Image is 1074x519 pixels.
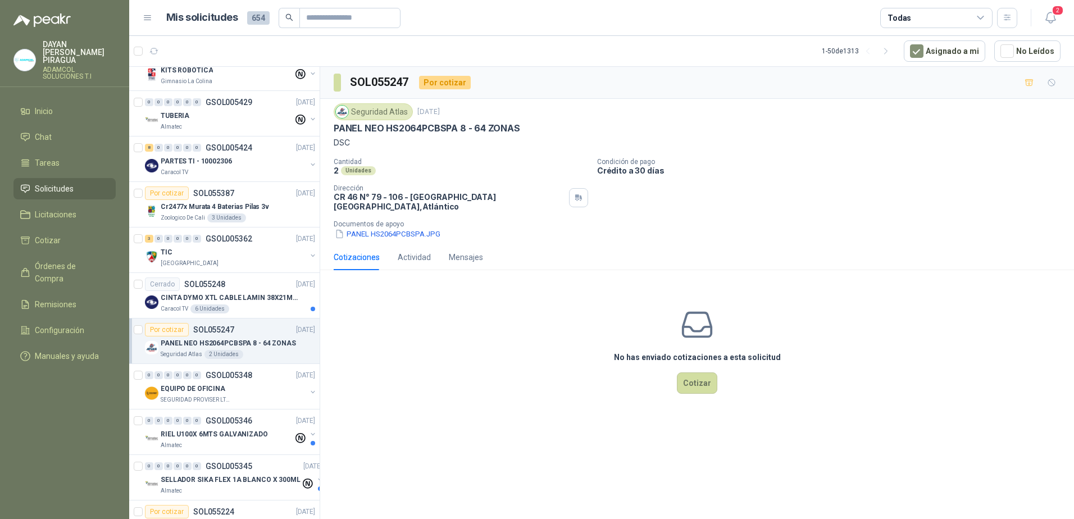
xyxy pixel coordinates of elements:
p: TUBERIA [161,111,189,121]
p: [DATE] [417,107,440,117]
img: Company Logo [145,68,158,81]
p: Zoologico De Cali [161,213,205,222]
div: 3 Unidades [207,213,246,222]
div: 0 [145,417,153,425]
div: 0 [193,98,201,106]
div: 0 [145,98,153,106]
div: 0 [174,371,182,379]
img: Company Logo [145,250,158,263]
p: PANEL NEO HS2064PCBSPA 8 - 64 ZONAS [161,338,296,349]
div: 0 [174,462,182,470]
p: [DATE] [303,461,322,472]
div: 0 [183,144,192,152]
a: Inicio [13,101,116,122]
img: Company Logo [145,159,158,172]
div: 0 [193,235,201,243]
p: GSOL005424 [206,144,252,152]
div: Cotizaciones [334,251,380,263]
span: Remisiones [35,298,76,311]
a: Licitaciones [13,204,116,225]
a: 0 0 0 0 0 0 GSOL005345[DATE] Company LogoSELLADOR SIKA FLEX 1A BLANCO X 300MLAlmatec [145,459,325,495]
p: [DATE] [296,188,315,199]
div: 0 [164,417,172,425]
a: Remisiones [13,294,116,315]
p: SOL055248 [184,280,225,288]
div: 0 [164,98,172,106]
p: Almatec [161,486,182,495]
p: Seguridad Atlas [161,350,202,359]
p: [DATE] [296,416,315,426]
span: Licitaciones [35,208,76,221]
div: 0 [183,235,192,243]
p: EQUIPO DE OFICINA [161,384,225,394]
div: 0 [154,98,163,106]
div: 0 [164,462,172,470]
a: 0 0 0 0 0 0 GSOL005348[DATE] Company LogoEQUIPO DE OFICINASEGURIDAD PROVISER LTDA [145,368,317,404]
a: Órdenes de Compra [13,256,116,289]
a: 0 0 0 0 0 0 GSOL005429[DATE] Company LogoTUBERIAAlmatec [145,95,317,131]
div: Cerrado [145,277,180,291]
p: Documentos de apoyo [334,220,1070,228]
div: 0 [154,144,163,152]
div: Por cotizar [145,186,189,200]
span: Tareas [35,157,60,169]
div: 0 [154,235,163,243]
p: GSOL005429 [206,98,252,106]
span: Órdenes de Compra [35,260,105,285]
div: Mensajes [449,251,483,263]
p: KITS ROBÓTICA [161,65,213,76]
div: Seguridad Atlas [334,103,413,120]
img: Logo peakr [13,13,71,27]
img: Company Logo [145,386,158,400]
div: 0 [183,462,192,470]
p: Dirección [334,184,565,192]
span: Chat [35,131,52,143]
div: 0 [174,144,182,152]
div: 1 - 50 de 1313 [822,42,895,60]
p: Cr2477x Murata 4 Baterias Pilas 3v [161,202,269,212]
a: Chat [13,126,116,148]
p: Almatec [161,441,182,450]
img: Company Logo [145,113,158,127]
a: 0 0 0 0 0 0 GSOL005346[DATE] Company LogoRIEL U100X 6MTS GALVANIZADOAlmatec [145,414,317,450]
div: 3 [145,235,153,243]
div: 6 Unidades [190,304,229,313]
span: 2 [1052,5,1064,16]
div: 0 [174,417,182,425]
a: Por cotizarSOL055247[DATE] Company LogoPANEL NEO HS2064PCBSPA 8 - 64 ZONASSeguridad Atlas2 Unidades [129,318,320,364]
div: 0 [164,235,172,243]
div: 0 [164,371,172,379]
p: PANEL NEO HS2064PCBSPA 8 - 64 ZONAS [334,122,520,134]
div: 0 [193,371,201,379]
div: 0 [154,462,163,470]
p: CINTA DYMO XTL CABLE LAMIN 38X21MMBLANCO [161,293,301,303]
p: Crédito a 30 días [597,166,1070,175]
h1: Mis solicitudes [166,10,238,26]
div: 0 [174,98,182,106]
span: Configuración [35,324,84,336]
button: 2 [1040,8,1061,28]
p: [DATE] [296,234,315,244]
div: 0 [193,144,201,152]
div: 0 [154,371,163,379]
button: PANEL HS2064PCBSPA.JPG [334,228,442,240]
img: Company Logo [145,341,158,354]
a: 8 0 0 0 0 0 GSOL005424[DATE] Company LogoPARTES TI - 10002306Caracol TV [145,141,317,177]
p: RIEL U100X 6MTS GALVANIZADO [161,429,268,440]
p: SELLADOR SIKA FLEX 1A BLANCO X 300ML [161,475,301,485]
h3: No has enviado cotizaciones a esta solicitud [614,351,781,363]
div: 0 [145,462,153,470]
div: 0 [154,417,163,425]
a: 0 0 0 0 0 0 GSOL005432[DATE] Company LogoKITS ROBÓTICAGimnasio La Colina [145,50,317,86]
p: DSC [334,136,1061,149]
div: 0 [174,235,182,243]
p: [DATE] [296,370,315,381]
p: SEGURIDAD PROVISER LTDA [161,395,231,404]
div: Unidades [341,166,376,175]
p: 2 [334,166,339,175]
a: Solicitudes [13,178,116,199]
div: 0 [164,144,172,152]
img: Company Logo [145,477,158,491]
p: Condición de pago [597,158,1070,166]
a: Manuales y ayuda [13,345,116,367]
